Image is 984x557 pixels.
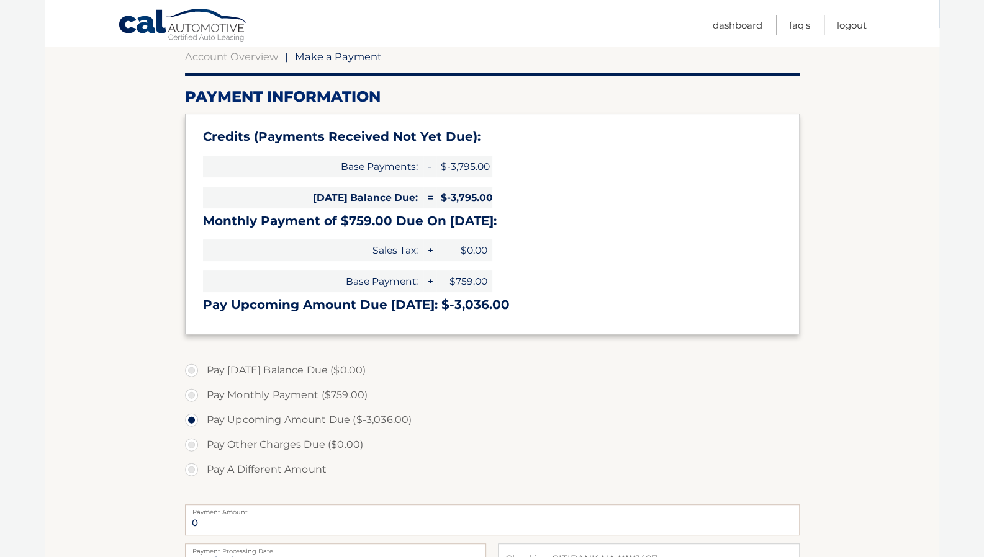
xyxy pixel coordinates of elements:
[185,87,800,106] h2: Payment Information
[118,8,248,44] a: Cal Automotive
[203,187,423,208] span: [DATE] Balance Due:
[423,187,436,208] span: =
[203,156,423,177] span: Base Payments:
[436,187,492,208] span: $-3,795.00
[285,50,288,63] span: |
[185,358,800,383] label: Pay [DATE] Balance Due ($0.00)
[423,239,436,261] span: +
[203,129,782,145] h3: Credits (Payments Received Not Yet Due):
[436,270,492,292] span: $759.00
[713,15,762,35] a: Dashboard
[423,270,436,292] span: +
[295,50,382,63] span: Make a Payment
[185,432,800,457] label: Pay Other Charges Due ($0.00)
[203,213,782,229] h3: Monthly Payment of $759.00 Due On [DATE]:
[837,15,867,35] a: Logout
[436,239,492,261] span: $0.00
[185,543,486,553] label: Payment Processing Date
[203,270,423,292] span: Base Payment:
[185,408,800,432] label: Pay Upcoming Amount Due ($-3,036.00)
[185,504,800,514] label: Payment Amount
[436,156,492,177] span: $-3,795.00
[203,239,423,261] span: Sales Tax:
[203,297,782,313] h3: Pay Upcoming Amount Due [DATE]: $-3,036.00
[185,457,800,482] label: Pay A Different Amount
[185,504,800,535] input: Payment Amount
[789,15,810,35] a: FAQ's
[185,383,800,408] label: Pay Monthly Payment ($759.00)
[185,50,278,63] a: Account Overview
[423,156,436,177] span: -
